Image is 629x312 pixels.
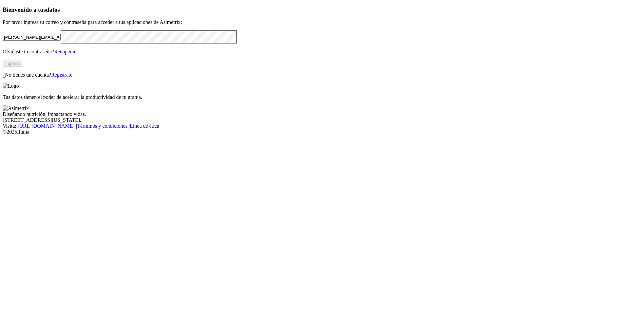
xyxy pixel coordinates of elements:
[54,49,76,54] a: Recuperar
[3,123,626,129] div: Visita : | |
[77,123,127,129] a: Términos y condiciones
[3,34,61,41] input: Tu correo
[3,105,29,111] img: Asimetrix
[46,6,60,13] span: datos
[3,117,626,123] div: [STREET_ADDRESS][US_STATE].
[3,94,626,100] p: Tus datos tienen el poder de acelerar la productividad de tu granja.
[3,49,626,55] p: Olvidaste tu contraseña?
[130,123,159,129] a: Línea de ética
[3,111,626,117] div: Diseñando nutrición, impactando vidas.
[18,123,75,129] a: [URL][DOMAIN_NAME]
[3,72,626,78] p: ¿No tienes una cuenta?
[3,19,626,25] p: Por favor ingresa tu correo y contraseña para acceder a tus aplicaciones de Asimetrix:
[3,60,22,67] button: Ingresa
[51,72,72,78] a: Regístrate
[3,6,626,13] h3: Bienvenido a tus
[3,83,19,89] img: Logo
[3,129,626,135] div: © 2025 Iluma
